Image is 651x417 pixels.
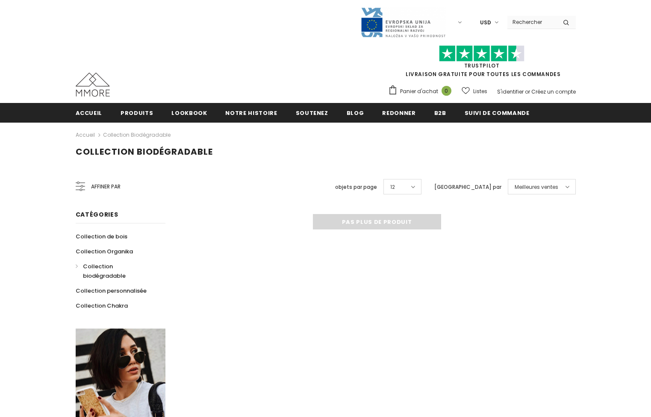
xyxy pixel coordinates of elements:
[347,103,364,122] a: Blog
[531,88,576,95] a: Créez un compte
[121,109,153,117] span: Produits
[360,18,446,26] a: Javni Razpis
[360,7,446,38] img: Javni Razpis
[382,109,415,117] span: Redonner
[525,88,530,95] span: or
[507,16,557,28] input: Search Site
[296,109,328,117] span: soutenez
[83,262,126,280] span: Collection biodégradable
[400,87,438,96] span: Panier d'achat
[91,182,121,191] span: Affiner par
[388,49,576,78] span: LIVRAISON GRATUITE POUR TOUTES LES COMMANDES
[76,103,103,122] a: Accueil
[473,87,487,96] span: Listes
[347,109,364,117] span: Blog
[434,103,446,122] a: B2B
[171,103,207,122] a: Lookbook
[171,109,207,117] span: Lookbook
[388,85,456,98] a: Panier d'achat 0
[462,84,487,99] a: Listes
[121,103,153,122] a: Produits
[76,283,147,298] a: Collection personnalisée
[465,109,530,117] span: Suivi de commande
[76,259,156,283] a: Collection biodégradable
[434,183,501,191] label: [GEOGRAPHIC_DATA] par
[464,62,500,69] a: TrustPilot
[76,146,213,158] span: Collection biodégradable
[76,73,110,97] img: Cas MMORE
[434,109,446,117] span: B2B
[76,244,133,259] a: Collection Organika
[225,109,277,117] span: Notre histoire
[76,229,127,244] a: Collection de bois
[76,109,103,117] span: Accueil
[515,183,558,191] span: Meilleures ventes
[76,130,95,140] a: Accueil
[76,302,128,310] span: Collection Chakra
[465,103,530,122] a: Suivi de commande
[439,45,524,62] img: Faites confiance aux étoiles pilotes
[103,131,171,138] a: Collection biodégradable
[390,183,395,191] span: 12
[335,183,377,191] label: objets par page
[480,18,491,27] span: USD
[76,232,127,241] span: Collection de bois
[497,88,524,95] a: S'identifier
[76,247,133,255] span: Collection Organika
[442,86,451,96] span: 0
[76,287,147,295] span: Collection personnalisée
[225,103,277,122] a: Notre histoire
[296,103,328,122] a: soutenez
[382,103,415,122] a: Redonner
[76,210,118,219] span: Catégories
[76,298,128,313] a: Collection Chakra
